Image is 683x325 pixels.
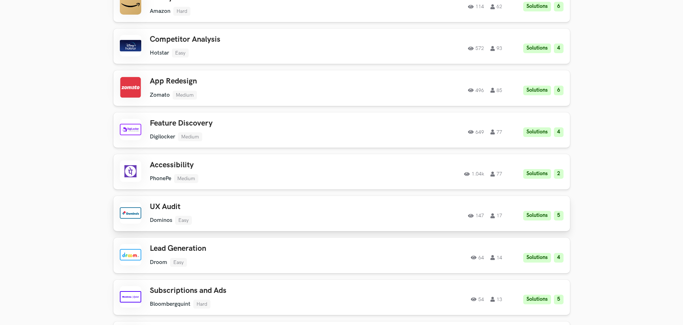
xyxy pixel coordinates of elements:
li: Solutions [523,86,551,95]
li: Solutions [523,295,551,304]
li: Hotstar [150,50,169,56]
span: 147 [468,213,484,218]
li: Bloombergquint [150,301,190,308]
li: Easy [175,216,192,225]
li: Hard [173,7,190,16]
a: Feature Discovery Digilocker Medium 649 77 Solutions 4 [113,112,570,148]
li: Solutions [523,211,551,220]
li: 4 [554,44,564,53]
li: Solutions [523,44,551,53]
a: Lead Generation Droom Easy 64 14 Solutions 4 [113,238,570,273]
a: App Redesign Zomato Medium 496 85 Solutions 6 [113,70,570,106]
span: 77 [490,130,502,134]
li: Medium [174,174,198,183]
li: Medium [173,91,197,100]
h3: Subscriptions and Ads [150,286,352,295]
span: 54 [471,297,484,302]
a: Accessibility PhonePe Medium 1.04k 77 Solutions 2 [113,154,570,189]
a: UX Audit Dominos Easy 147 17 Solutions 5 [113,196,570,231]
li: PhonePe [150,175,171,182]
li: Solutions [523,169,551,179]
a: Subscriptions and Ads Bloombergquint Hard 54 13 Solutions 5 [113,280,570,315]
h3: App Redesign [150,77,352,86]
h3: Feature Discovery [150,119,352,128]
h3: Competitor Analysis [150,35,352,44]
span: 114 [468,4,484,9]
span: 572 [468,46,484,51]
li: Digilocker [150,133,175,140]
span: 496 [468,88,484,93]
li: 5 [554,211,564,220]
span: 649 [468,130,484,134]
li: Solutions [523,127,551,137]
li: Hard [193,300,210,309]
span: 62 [490,4,502,9]
li: 6 [554,2,564,11]
span: 1.04k [464,172,484,177]
li: Droom [150,259,167,266]
h3: UX Audit [150,202,352,212]
li: Dominos [150,217,172,224]
a: Competitor Analysis Hotstar Easy 572 93 Solutions 4 [113,29,570,64]
h3: Accessibility [150,161,352,170]
li: Amazon [150,8,170,15]
span: 85 [490,88,502,93]
span: 13 [490,297,502,302]
li: Easy [172,49,189,57]
span: 77 [490,172,502,177]
span: 93 [490,46,502,51]
li: 6 [554,86,564,95]
span: 64 [471,255,484,260]
li: Medium [178,132,202,141]
li: Easy [170,258,187,267]
li: Solutions [523,2,551,11]
span: 17 [490,213,502,218]
li: Solutions [523,253,551,263]
li: 5 [554,295,564,304]
h3: Lead Generation [150,244,352,253]
li: 4 [554,253,564,263]
li: Zomato [150,92,170,98]
span: 14 [490,255,502,260]
li: 2 [554,169,564,179]
li: 4 [554,127,564,137]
